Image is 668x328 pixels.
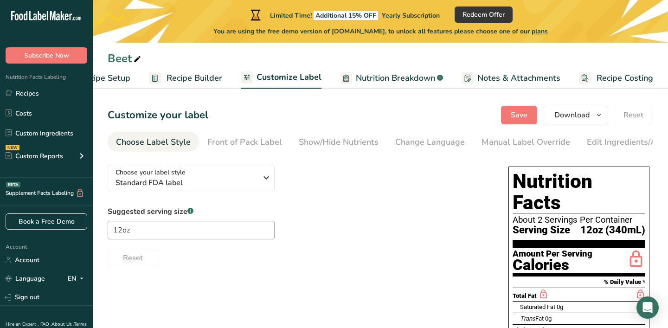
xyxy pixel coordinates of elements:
div: EN [68,273,87,284]
span: You are using the free demo version of [DOMAIN_NAME], to unlock all features please choose one of... [213,26,548,36]
div: Change Language [395,136,465,148]
a: FAQ . [40,321,51,328]
span: Redeem Offer [462,10,505,19]
a: Hire an Expert . [6,321,39,328]
span: 0g [545,315,552,322]
span: Nutrition Breakdown [356,72,435,84]
span: Save [511,109,527,121]
span: Download [554,109,590,121]
i: Trans [520,315,535,322]
a: Recipe Builder [149,68,222,89]
div: Manual Label Override [482,136,570,148]
span: Recipe Costing [597,72,653,84]
a: Recipe Setup [62,68,130,89]
span: Recipe Setup [80,72,130,84]
section: % Daily Value * [513,277,645,288]
a: Notes & Attachments [462,68,560,89]
button: Reset [614,106,653,124]
h1: Nutrition Facts [513,171,645,213]
div: Limited Time! [249,9,440,20]
label: Suggested serving size [108,206,275,217]
a: Customize Label [241,67,321,89]
a: Language [6,270,45,287]
a: Nutrition Breakdown [340,68,443,89]
div: Choose Label Style [116,136,191,148]
div: BETA [6,182,20,187]
div: About 2 Servings Per Container [513,215,645,225]
span: Reset [623,109,643,121]
span: Subscribe Now [24,51,69,60]
button: Subscribe Now [6,47,87,64]
div: Calories [513,258,592,272]
div: NEW [6,145,19,150]
button: Reset [108,249,158,267]
span: Saturated Fat [520,303,555,310]
div: Custom Reports [6,151,63,161]
span: Additional 15% OFF [314,11,378,20]
div: Front of Pack Label [207,136,282,148]
span: Standard FDA label [116,177,257,188]
span: Serving Size [513,225,570,236]
span: Yearly Subscription [382,11,440,20]
button: Save [501,106,537,124]
span: Customize Label [257,71,321,84]
span: Reset [123,252,143,264]
div: Beet [108,50,143,67]
div: Amount Per Serving [513,250,592,258]
button: Redeem Offer [455,6,513,23]
span: Recipe Builder [167,72,222,84]
span: Total Fat [513,292,537,299]
div: Show/Hide Nutrients [299,136,379,148]
a: Recipe Costing [579,68,653,89]
span: 12oz (340mL) [580,225,645,236]
span: Fat [520,315,544,322]
h1: Customize your label [108,108,208,123]
span: Notes & Attachments [477,72,560,84]
a: About Us . [51,321,74,328]
span: plans [532,27,548,36]
button: Choose your label style Standard FDA label [108,165,275,191]
div: Open Intercom Messenger [636,296,659,319]
span: 0g [557,303,563,310]
button: Download [543,106,608,124]
span: Choose your label style [116,167,186,177]
a: Book a Free Demo [6,213,87,230]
